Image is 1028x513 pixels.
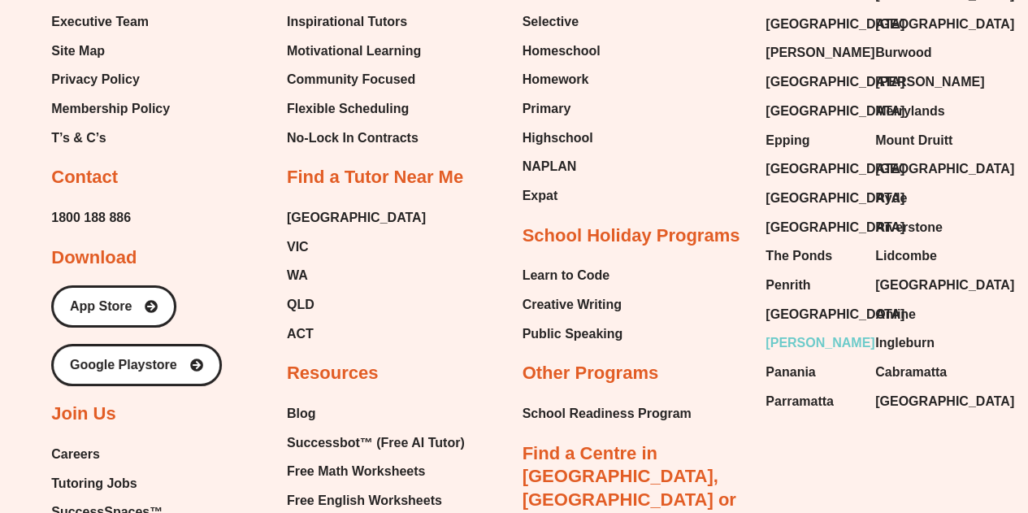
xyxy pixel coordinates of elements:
a: ACT [287,322,426,346]
span: Merrylands [875,99,944,124]
a: [GEOGRAPHIC_DATA] [766,157,859,181]
span: [PERSON_NAME] [766,41,874,65]
a: Blog [287,402,481,426]
a: VIC [287,235,426,259]
a: [GEOGRAPHIC_DATA] [766,186,859,211]
span: Tutoring Jobs [51,472,137,496]
a: Free English Worksheets [287,489,481,513]
a: [GEOGRAPHIC_DATA] [875,157,969,181]
span: [GEOGRAPHIC_DATA] [766,99,904,124]
span: Executive Team [51,10,149,34]
a: Burwood [875,41,969,65]
a: Merrylands [875,99,969,124]
h2: Find a Tutor Near Me [287,166,463,189]
span: Expat [523,184,558,208]
span: Flexible Scheduling [287,97,409,121]
span: ACT [287,322,314,346]
span: Blog [287,402,316,426]
a: WA [287,263,426,288]
span: Lidcombe [875,244,937,268]
span: [GEOGRAPHIC_DATA] [875,12,1014,37]
a: Motivational Learning [287,39,425,63]
span: [PERSON_NAME] [875,70,984,94]
span: Homework [523,67,589,92]
span: The Ponds [766,244,832,268]
span: Epping [766,128,809,153]
a: Flexible Scheduling [287,97,425,121]
a: Online [875,302,969,327]
span: Learn to Code [523,263,610,288]
a: 1800 188 886 [51,206,131,230]
span: Selective [523,10,579,34]
span: Ryde [875,186,907,211]
a: The Ponds [766,244,859,268]
span: Creative Writing [523,293,622,317]
a: Primary [523,97,601,121]
a: [GEOGRAPHIC_DATA] [766,70,859,94]
a: School Readiness Program [523,402,692,426]
span: [GEOGRAPHIC_DATA] [875,157,1014,181]
span: [GEOGRAPHIC_DATA] [766,215,904,240]
a: QLD [287,293,426,317]
a: [GEOGRAPHIC_DATA] [766,302,859,327]
span: Successbot™ (Free AI Tutor) [287,431,465,455]
h2: Join Us [51,402,115,426]
a: Executive Team [51,10,170,34]
a: Mount Druitt [875,128,969,153]
iframe: Chat Widget [757,329,1028,513]
a: Penrith [766,273,859,298]
span: VIC [287,235,309,259]
a: Expat [523,184,601,208]
a: Google Playstore [51,344,222,386]
span: WA [287,263,308,288]
span: Riverstone [875,215,943,240]
a: Highschool [523,126,601,150]
span: Privacy Policy [51,67,140,92]
span: Google Playstore [70,359,177,372]
span: Community Focused [287,67,415,92]
span: No-Lock In Contracts [287,126,419,150]
span: Motivational Learning [287,39,421,63]
a: [GEOGRAPHIC_DATA] [766,12,859,37]
span: Free Math Worksheets [287,459,425,484]
a: [PERSON_NAME] [875,70,969,94]
a: Inspirational Tutors [287,10,425,34]
span: [GEOGRAPHIC_DATA] [875,273,1014,298]
a: Free Math Worksheets [287,459,481,484]
span: Highschool [523,126,593,150]
a: Membership Policy [51,97,170,121]
span: Penrith [766,273,810,298]
span: Primary [523,97,571,121]
h2: Other Programs [523,362,659,385]
span: [GEOGRAPHIC_DATA] [766,157,904,181]
a: Privacy Policy [51,67,170,92]
a: Site Map [51,39,170,63]
span: [GEOGRAPHIC_DATA] [766,302,904,327]
span: [GEOGRAPHIC_DATA] [766,186,904,211]
span: [GEOGRAPHIC_DATA] [766,12,904,37]
span: [GEOGRAPHIC_DATA] [766,70,904,94]
span: Burwood [875,41,931,65]
span: QLD [287,293,314,317]
a: [GEOGRAPHIC_DATA] [875,12,969,37]
a: [GEOGRAPHIC_DATA] [287,206,426,230]
a: No-Lock In Contracts [287,126,425,150]
a: Homework [523,67,601,92]
h2: Contact [51,166,118,189]
a: App Store [51,285,176,328]
h2: School Holiday Programs [523,224,740,248]
a: Public Speaking [523,322,623,346]
span: Site Map [51,39,105,63]
a: Successbot™ (Free AI Tutor) [287,431,481,455]
h2: Download [51,246,137,270]
span: NAPLAN [523,154,577,179]
a: Careers [51,442,191,467]
a: Lidcombe [875,244,969,268]
a: Homeschool [523,39,601,63]
a: Epping [766,128,859,153]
